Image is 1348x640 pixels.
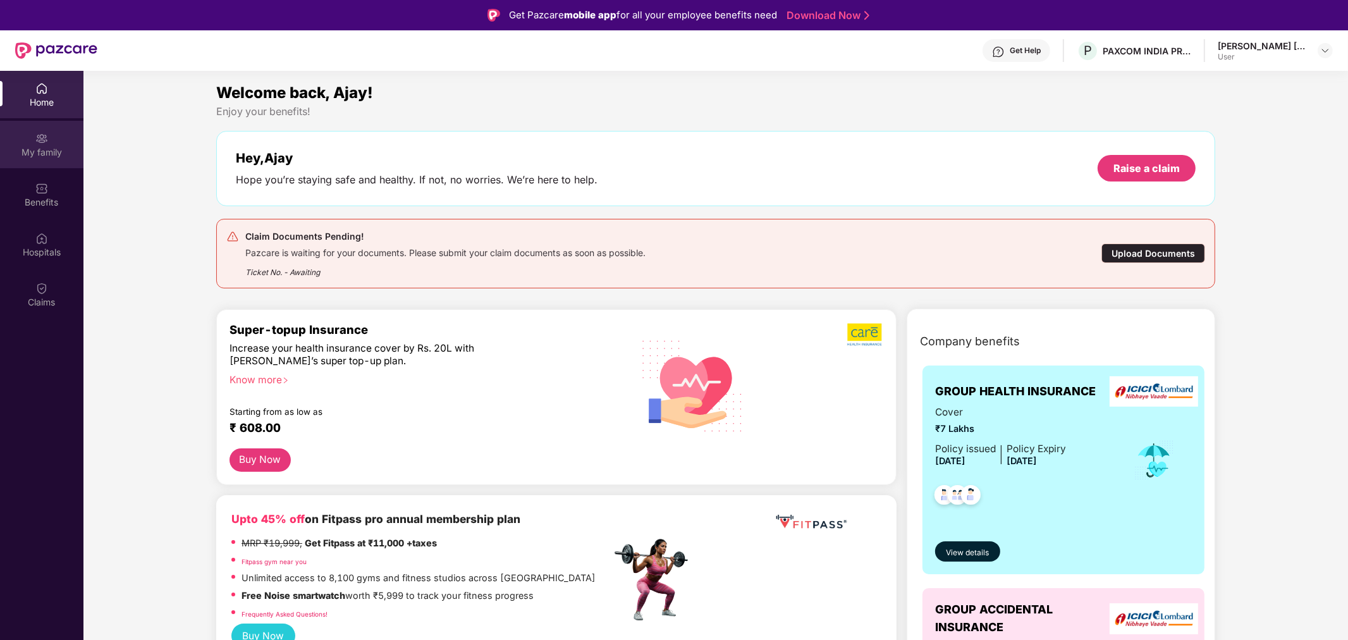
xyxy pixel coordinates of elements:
p: worth ₹5,999 to track your fitness progress [242,589,534,603]
span: [DATE] [1007,455,1037,466]
div: Enjoy your benefits! [216,105,1215,118]
span: P [1084,43,1092,58]
del: MRP ₹19,999, [242,538,302,548]
img: b5dec4f62d2307b9de63beb79f102df3.png [847,323,883,347]
img: svg+xml;base64,PHN2ZyB4bWxucz0iaHR0cDovL3d3dy53My5vcmcvMjAwMC9zdmciIHdpZHRoPSI0OC45NDMiIGhlaWdodD... [929,481,960,512]
div: Upload Documents [1101,243,1205,263]
div: Hope you’re staying safe and healthy. If not, no worries. We’re here to help. [236,173,597,187]
a: Fitpass gym near you [242,558,307,565]
img: Logo [487,9,500,22]
div: Increase your health insurance cover by Rs. 20L with [PERSON_NAME]’s super top-up plan. [230,342,556,368]
span: ₹7 Lakhs [935,422,1066,436]
img: Stroke [864,9,869,22]
div: Policy issued [935,441,996,457]
img: svg+xml;base64,PHN2ZyBpZD0iQmVuZWZpdHMiIHhtbG5zPSJodHRwOi8vd3d3LnczLm9yZy8yMDAwL3N2ZyIgd2lkdGg9Ij... [35,182,48,195]
div: Know more [230,374,603,383]
img: svg+xml;base64,PHN2ZyB3aWR0aD0iMjAiIGhlaWdodD0iMjAiIHZpZXdCb3g9IjAgMCAyMCAyMCIgZmlsbD0ibm9uZSIgeG... [35,132,48,145]
div: Claim Documents Pending! [245,229,646,244]
img: insurerLogo [1110,376,1198,407]
img: svg+xml;base64,PHN2ZyBpZD0iQ2xhaW0iIHhtbG5zPSJodHRwOi8vd3d3LnczLm9yZy8yMDAwL3N2ZyIgd2lkdGg9IjIwIi... [35,282,48,295]
span: [DATE] [935,455,965,466]
button: View details [935,541,1000,562]
div: [PERSON_NAME] [PERSON_NAME] [1218,40,1306,52]
div: PAXCOM INDIA PRIVATE LIMITED [1103,45,1191,57]
img: fpp.png [611,536,699,624]
div: User [1218,52,1306,62]
button: Buy Now [230,448,291,472]
p: Unlimited access to 8,100 gyms and fitness studios across [GEOGRAPHIC_DATA] [242,571,596,586]
div: Raise a claim [1113,161,1180,175]
span: View details [946,547,989,559]
div: Get Help [1010,46,1041,56]
div: Super-topup Insurance [230,323,611,336]
div: Starting from as low as [230,407,557,415]
div: Ticket No. - Awaiting [245,259,646,278]
div: Pazcare is waiting for your documents. Please submit your claim documents as soon as possible. [245,244,646,259]
img: svg+xml;base64,PHN2ZyB4bWxucz0iaHR0cDovL3d3dy53My5vcmcvMjAwMC9zdmciIHdpZHRoPSI0OC45MTUiIGhlaWdodD... [942,481,973,512]
img: insurerLogo [1110,603,1198,634]
b: Upto 45% off [231,512,305,526]
img: svg+xml;base64,PHN2ZyBpZD0iSG9tZSIgeG1sbnM9Imh0dHA6Ly93d3cudzMub3JnLzIwMDAvc3ZnIiB3aWR0aD0iMjAiIG... [35,82,48,95]
span: GROUP ACCIDENTAL INSURANCE [935,601,1116,637]
span: Welcome back, Ajay! [216,83,373,102]
strong: mobile app [564,9,616,21]
img: svg+xml;base64,PHN2ZyB4bWxucz0iaHR0cDovL3d3dy53My5vcmcvMjAwMC9zdmciIHdpZHRoPSIyNCIgaGVpZ2h0PSIyNC... [226,230,239,243]
div: ₹ 608.00 [230,421,598,436]
span: right [282,377,289,384]
div: Hey, Ajay [236,151,597,166]
div: Get Pazcare for all your employee benefits need [509,8,777,23]
img: svg+xml;base64,PHN2ZyBpZD0iRHJvcGRvd24tMzJ4MzIiIHhtbG5zPSJodHRwOi8vd3d3LnczLm9yZy8yMDAwL3N2ZyIgd2... [1320,46,1330,56]
img: svg+xml;base64,PHN2ZyBpZD0iSGVscC0zMngzMiIgeG1sbnM9Imh0dHA6Ly93d3cudzMub3JnLzIwMDAvc3ZnIiB3aWR0aD... [992,46,1005,58]
span: Company benefits [920,333,1020,350]
img: New Pazcare Logo [15,42,97,59]
img: icon [1134,440,1175,481]
span: Cover [935,405,1066,420]
img: svg+xml;base64,PHN2ZyB4bWxucz0iaHR0cDovL3d3dy53My5vcmcvMjAwMC9zdmciIHhtbG5zOnhsaW5rPSJodHRwOi8vd3... [632,324,753,446]
strong: Get Fitpass at ₹11,000 +taxes [305,538,437,548]
span: GROUP HEALTH INSURANCE [935,383,1096,400]
b: on Fitpass pro annual membership plan [231,512,520,526]
img: svg+xml;base64,PHN2ZyB4bWxucz0iaHR0cDovL3d3dy53My5vcmcvMjAwMC9zdmciIHdpZHRoPSI0OC45NDMiIGhlaWdodD... [955,481,986,512]
img: svg+xml;base64,PHN2ZyBpZD0iSG9zcGl0YWxzIiB4bWxucz0iaHR0cDovL3d3dy53My5vcmcvMjAwMC9zdmciIHdpZHRoPS... [35,232,48,245]
img: fppp.png [773,510,849,534]
strong: Free Noise smartwatch [242,590,345,601]
div: Policy Expiry [1007,441,1066,457]
a: Frequently Asked Questions! [242,610,328,618]
a: Download Now [787,9,866,22]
